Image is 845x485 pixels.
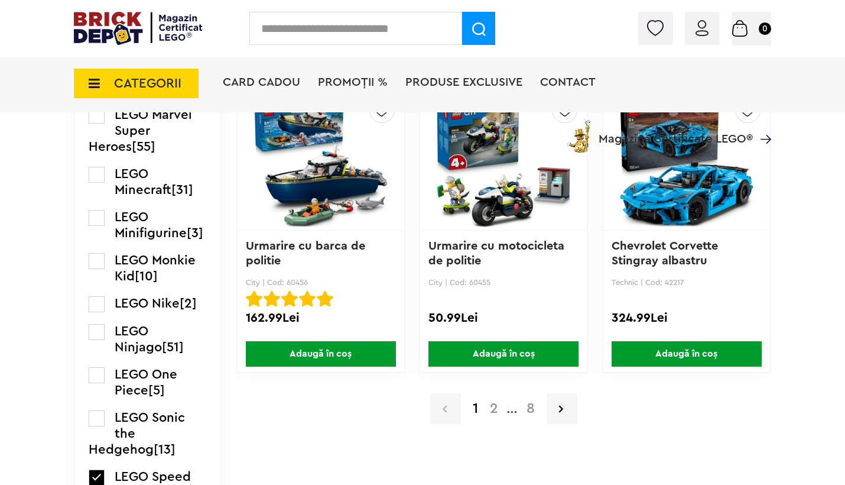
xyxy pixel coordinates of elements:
strong: 1 [467,402,484,416]
span: [5] [148,384,165,397]
span: ... [504,406,521,414]
p: City | Cod: 60456 [246,278,396,287]
a: Urmarire cu barca de politie [246,240,369,267]
a: 2 [484,402,504,416]
a: PROMOȚII % [318,76,388,88]
span: [10] [135,270,158,283]
span: Adaugă în coș [246,341,396,367]
a: Pagina urmatoare [547,393,577,424]
img: Evaluare cu stele [299,290,316,307]
span: [3] [187,227,203,240]
div: 162.99Lei [246,311,396,326]
img: Chevrolet Corvette Stingray albastru [618,76,755,242]
a: Adaugă în coș [238,341,404,367]
p: City | Cod: 60455 [428,278,578,287]
span: [13] [154,443,175,456]
span: LEGO Nike [115,297,180,310]
img: Evaluare cu stele [281,290,298,307]
a: Chevrolet Corvette Stingray albastru [612,240,721,267]
span: LEGO Minifigurine [115,211,187,240]
img: Evaluare cu stele [264,290,280,307]
a: Card Cadou [223,76,300,88]
span: LEGO Ninjago [115,325,162,354]
span: [31] [171,183,193,196]
span: LEGO Monkie Kid [115,254,196,283]
span: Adaugă în coș [612,341,762,367]
p: Technic | Cod: 42217 [612,278,762,287]
a: Adaugă în coș [420,341,587,367]
a: 8 [521,402,541,416]
a: Adaugă în coș [603,341,770,367]
span: [51] [162,341,184,354]
span: LEGO Sonic the Hedgehog [89,411,185,456]
span: LEGO One Piece [115,368,177,397]
a: Contact [540,76,596,88]
img: Urmarire cu barca de politie [252,76,389,242]
img: Evaluare cu stele [246,290,262,307]
a: Magazine Certificate LEGO® [753,118,771,130]
div: 50.99Lei [428,311,578,326]
a: Produse exclusive [405,76,522,88]
span: [2] [180,297,197,310]
span: Adaugă în coș [428,341,578,367]
a: Urmarire cu motocicleta de politie [428,240,568,267]
span: LEGO Minecraft [115,167,171,196]
img: Evaluare cu stele [317,290,333,307]
span: Magazine Certificate LEGO® [599,118,753,145]
small: 0 [759,22,771,35]
img: Urmarire cu motocicleta de politie [435,76,572,242]
span: CATEGORII [114,77,181,90]
div: 324.99Lei [612,311,762,326]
